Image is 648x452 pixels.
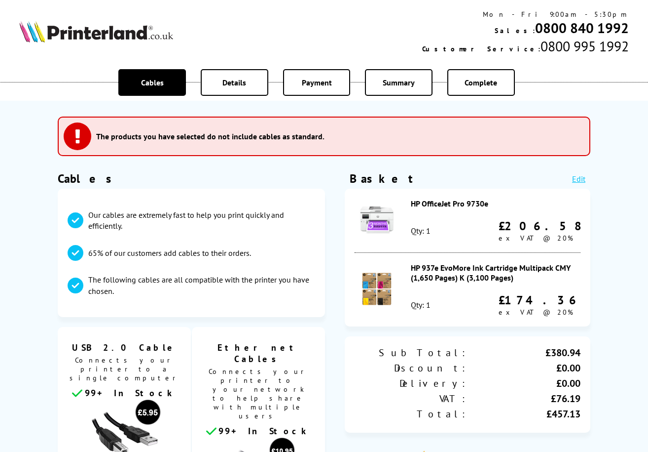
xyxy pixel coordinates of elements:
span: USB 2.0 Cable [65,342,183,353]
div: £76.19 [468,392,580,405]
div: Basket [350,171,414,186]
div: Discount: [355,362,468,374]
span: ex VAT @ 20% [499,234,573,243]
span: 0800 995 1992 [540,37,629,55]
div: £457.13 [468,408,580,420]
div: HP 937e EvoMore Ink Cartridge Multipack CMY (1,650 Pages) K (3,100 Pages) [411,263,580,283]
span: Customer Service: [422,44,540,53]
div: HP OfficeJet Pro 9730e [411,199,580,208]
div: Sub Total: [355,346,468,359]
p: The following cables are all compatible with the printer you have chosen. [88,274,315,296]
span: Cables [141,78,164,87]
h3: The products you have selected do not include cables as standard. [96,131,324,141]
img: HP 937e EvoMore Ink Cartridge Multipack CMY (1,650 Pages) K (3,100 Pages) [360,272,394,306]
span: Details [222,78,246,87]
span: ex VAT @ 20% [499,308,573,317]
p: Our cables are extremely fast to help you print quickly and efficiently. [88,209,315,232]
p: 65% of our customers add cables to their orders. [88,247,251,258]
span: 99+ In Stock [218,425,310,437]
img: HP OfficeJet Pro 9730e [360,203,394,237]
span: Payment [302,78,332,87]
img: Printerland Logo [19,21,173,42]
span: 99+ In Stock [85,387,177,399]
div: VAT: [355,392,468,405]
span: Connects your printer to your network to help share with multiple users [197,365,320,425]
span: Connects your printer to a single computer [63,353,186,387]
div: £380.94 [468,346,580,359]
div: Mon - Fri 9:00am - 5:30pm [422,10,629,19]
a: 0800 840 1992 [535,19,629,37]
div: Qty: 1 [411,300,431,310]
div: £206.58 [499,218,580,234]
span: Complete [465,78,497,87]
h1: Cables [58,171,325,186]
div: £0.00 [468,362,580,374]
span: Ethernet Cables [199,342,318,365]
div: £0.00 [468,377,580,390]
span: Summary [383,78,415,87]
div: Delivery: [355,377,468,390]
div: Qty: 1 [411,226,431,236]
span: Sales: [495,26,535,35]
div: £174.36 [499,292,580,308]
a: Edit [572,174,585,184]
div: Total: [355,408,468,420]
